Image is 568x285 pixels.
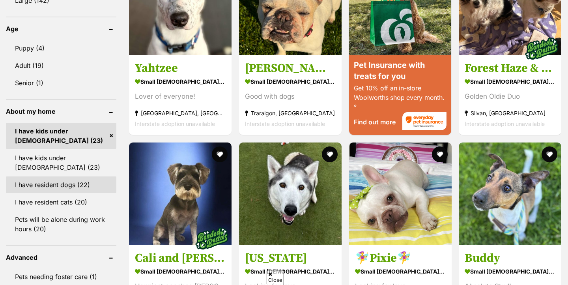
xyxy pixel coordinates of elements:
[245,61,336,76] h3: [PERSON_NAME]
[6,176,116,193] a: I have resident dogs (22)
[465,251,555,266] h3: Buddy
[465,76,555,87] strong: small [DEMOGRAPHIC_DATA] Dog
[6,40,116,56] a: Puppy (4)
[465,108,555,118] strong: Silvan, [GEOGRAPHIC_DATA]
[6,211,116,237] a: Pets will be alone during work hours (20)
[135,61,226,76] h3: Yahtzee
[245,108,336,118] strong: Traralgon, [GEOGRAPHIC_DATA]
[192,219,232,258] img: bonded besties
[542,146,557,162] button: favourite
[355,251,446,266] h3: 🧚‍♀️Pixie🧚‍♀️
[135,266,226,277] strong: small [DEMOGRAPHIC_DATA] Dog
[432,146,447,162] button: favourite
[6,254,116,261] header: Advanced
[6,108,116,115] header: About my home
[465,91,555,102] div: Golden Oldie Duo
[6,194,116,210] a: I have resident cats (20)
[245,76,336,87] strong: small [DEMOGRAPHIC_DATA] Dog
[212,146,228,162] button: favourite
[6,150,116,176] a: I have kids under [DEMOGRAPHIC_DATA] (23)
[465,120,545,127] span: Interstate adoption unavailable
[322,146,338,162] button: favourite
[129,142,232,245] img: Cali and Theo - Schnauzer Dog
[135,91,226,102] div: Lover of everyone!
[459,55,561,135] a: Forest Haze & Spotted Wonder small [DEMOGRAPHIC_DATA] Dog Golden Oldie Duo Silvan, [GEOGRAPHIC_DA...
[349,142,452,245] img: 🧚‍♀️Pixie🧚‍♀️ - French Bulldog
[6,268,116,285] a: Pets needing foster care (1)
[267,270,284,284] span: Close
[6,57,116,74] a: Adult (19)
[135,120,215,127] span: Interstate adoption unavailable
[239,142,342,245] img: Alaska - Siberian Husky Dog
[6,75,116,91] a: Senior (1)
[245,91,336,102] div: Good with dogs
[135,251,226,266] h3: Cali and [PERSON_NAME]
[465,266,555,277] strong: small [DEMOGRAPHIC_DATA] Dog
[245,120,325,127] span: Interstate adoption unavailable
[6,25,116,32] header: Age
[135,108,226,118] strong: [GEOGRAPHIC_DATA], [GEOGRAPHIC_DATA]
[245,266,336,277] strong: small [DEMOGRAPHIC_DATA] Dog
[459,142,561,245] img: Buddy - Jack Russell Terrier Dog
[355,266,446,277] strong: small [DEMOGRAPHIC_DATA] Dog
[6,123,116,149] a: I have kids under [DEMOGRAPHIC_DATA] (23)
[465,61,555,76] h3: Forest Haze & Spotted Wonder
[522,29,561,68] img: bonded besties
[129,55,232,135] a: Yahtzee small [DEMOGRAPHIC_DATA] Dog Lover of everyone! [GEOGRAPHIC_DATA], [GEOGRAPHIC_DATA] Inte...
[135,76,226,87] strong: small [DEMOGRAPHIC_DATA] Dog
[245,251,336,266] h3: [US_STATE]
[239,55,342,135] a: [PERSON_NAME] small [DEMOGRAPHIC_DATA] Dog Good with dogs Traralgon, [GEOGRAPHIC_DATA] Interstate...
